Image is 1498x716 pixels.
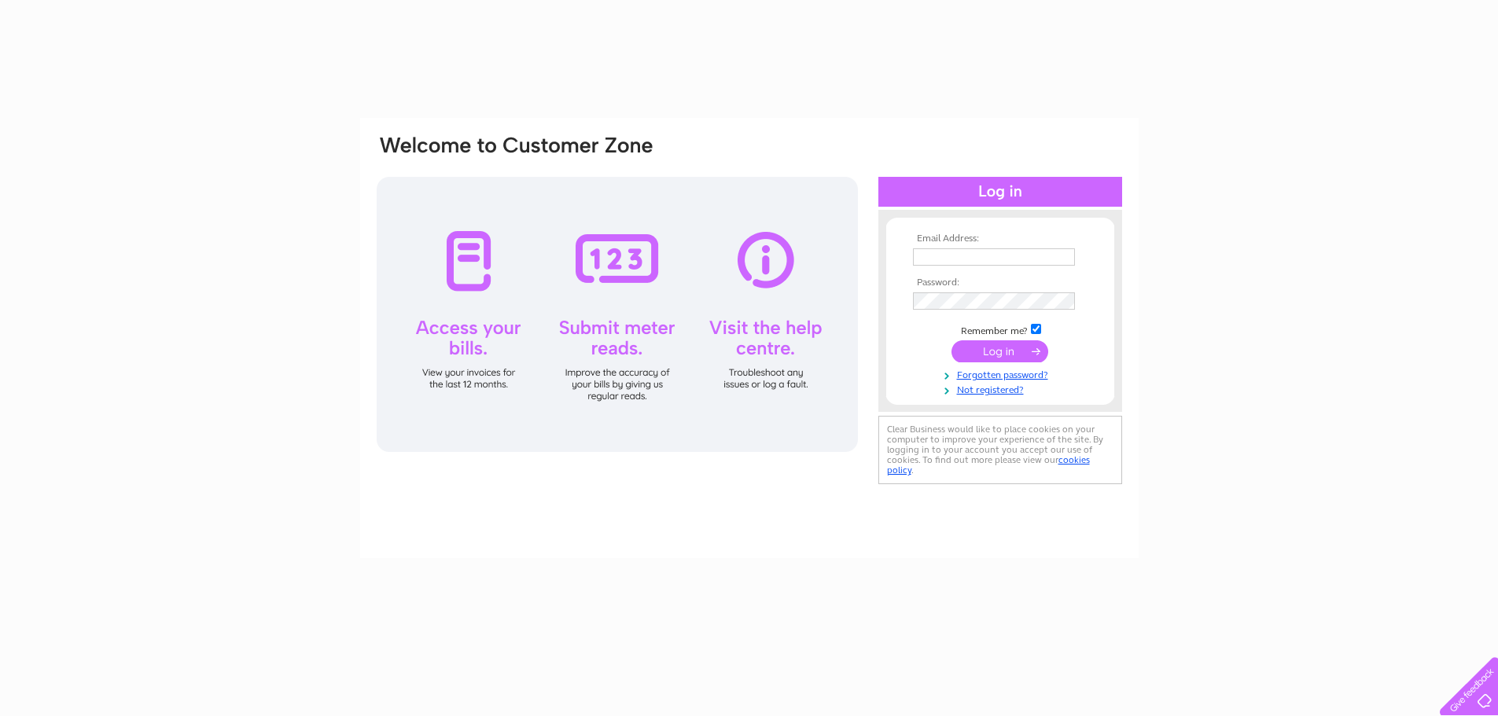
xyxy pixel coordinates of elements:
div: Clear Business would like to place cookies on your computer to improve your experience of the sit... [878,416,1122,484]
th: Password: [909,277,1091,288]
td: Remember me? [909,321,1091,337]
input: Submit [951,340,1048,362]
th: Email Address: [909,233,1091,244]
a: cookies policy [887,454,1090,475]
a: Forgotten password? [913,366,1091,381]
a: Not registered? [913,381,1091,396]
